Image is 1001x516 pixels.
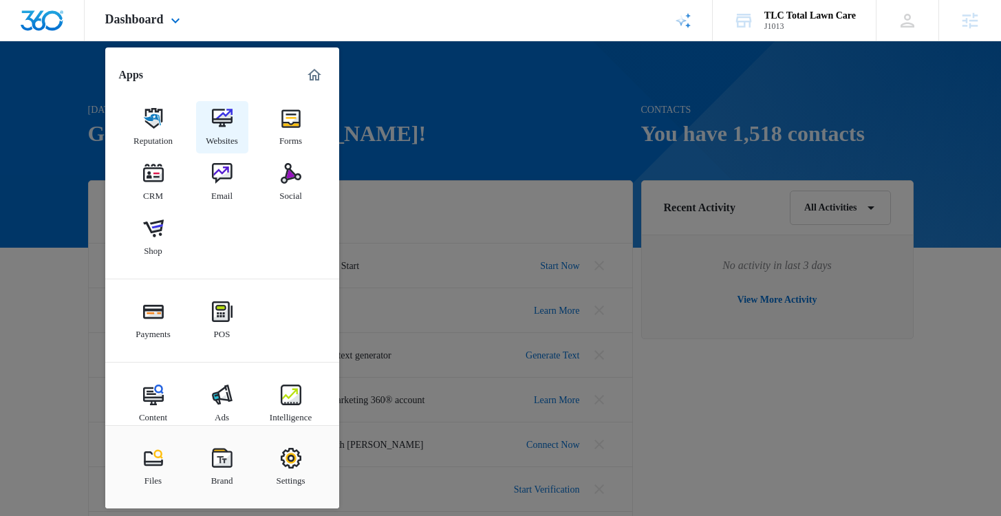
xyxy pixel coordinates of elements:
div: CRM [143,184,163,202]
div: Content [139,405,167,423]
div: Forms [279,129,302,147]
a: Websites [196,101,248,153]
a: Forms [265,101,317,153]
a: Intelligence [265,378,317,430]
div: Intelligence [270,405,312,423]
div: Payments [136,322,171,340]
h2: Apps [119,68,144,81]
a: Files [127,441,180,493]
div: account id [764,21,856,31]
div: Brand [211,469,233,486]
a: Brand [196,441,248,493]
div: POS [214,322,230,340]
a: CRM [127,156,180,208]
div: Shop [144,239,162,257]
a: POS [196,294,248,347]
span: Dashboard [105,12,164,27]
a: Email [196,156,248,208]
a: Reputation [127,101,180,153]
div: Reputation [133,129,173,147]
a: Marketing 360® Dashboard [303,64,325,86]
a: Content [127,378,180,430]
div: Files [144,469,162,486]
a: Ads [196,378,248,430]
div: Websites [206,129,238,147]
div: Email [211,184,233,202]
div: Social [279,184,302,202]
div: Ads [215,405,229,423]
a: Social [265,156,317,208]
a: Payments [127,294,180,347]
a: Shop [127,211,180,264]
a: Settings [265,441,317,493]
div: account name [764,10,856,21]
div: Settings [277,469,305,486]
